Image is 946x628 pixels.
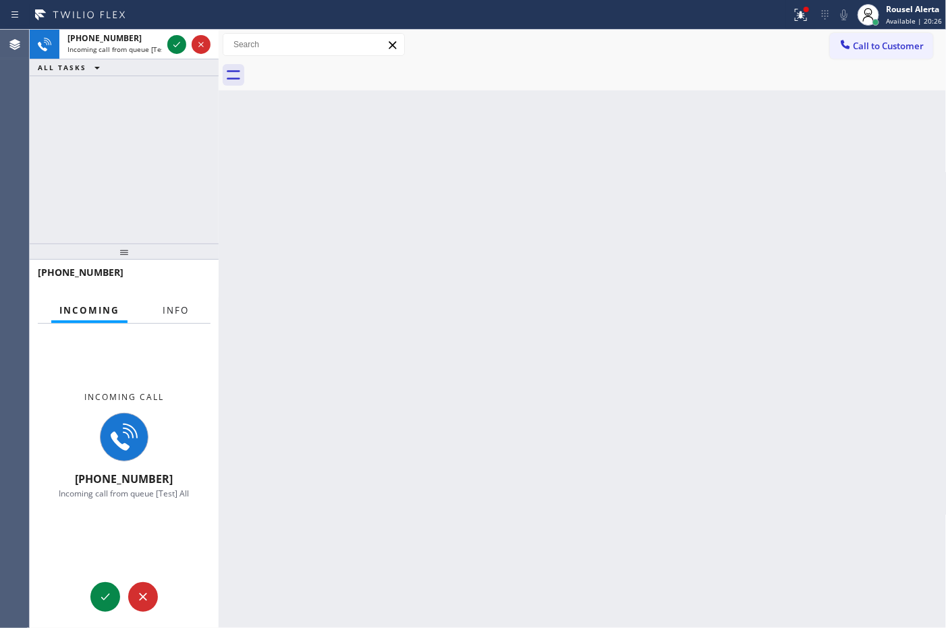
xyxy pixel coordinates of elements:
span: Incoming call from queue [Test] All [67,45,179,54]
button: Reject [192,35,211,54]
span: [PHONE_NUMBER] [76,472,173,486]
input: Search [223,34,404,55]
button: Accept [167,35,186,54]
span: [PHONE_NUMBER] [38,266,123,279]
button: Accept [90,582,120,612]
button: Reject [128,582,158,612]
button: ALL TASKS [30,59,113,76]
span: Available | 20:26 [886,16,942,26]
button: Incoming [51,297,128,324]
button: Call to Customer [830,33,933,59]
button: Info [155,297,197,324]
span: Incoming call [84,391,164,403]
div: Rousel Alerta [886,3,942,15]
span: Incoming [59,304,119,316]
span: ALL TASKS [38,63,86,72]
button: Mute [835,5,854,24]
span: Incoming call from queue [Test] All [59,488,190,499]
span: [PHONE_NUMBER] [67,32,142,44]
span: Call to Customer [854,40,924,52]
span: Info [163,304,189,316]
